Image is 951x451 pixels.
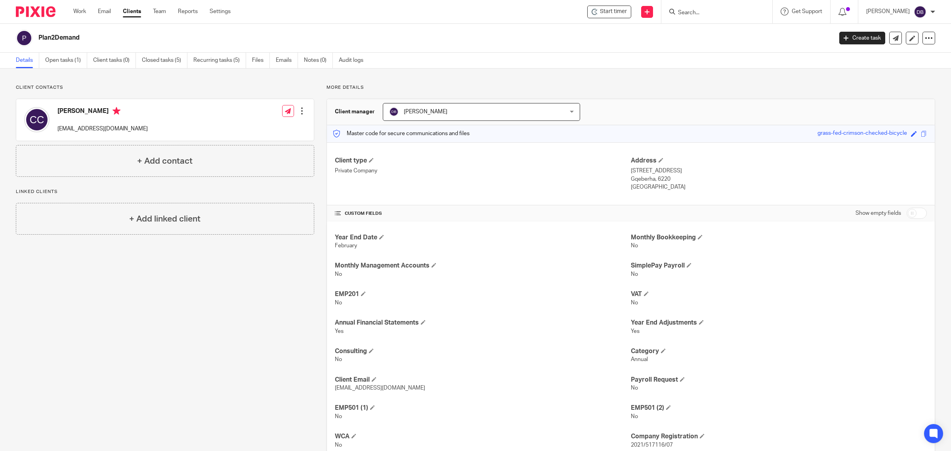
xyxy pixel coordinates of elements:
h4: EMP201 [335,290,631,298]
h4: Category [631,347,927,355]
p: Client contacts [16,84,314,91]
a: Settings [210,8,231,15]
span: No [631,271,638,277]
span: February [335,243,357,248]
span: Get Support [792,9,822,14]
p: Master code for secure communications and files [333,130,470,138]
h4: CUSTOM FIELDS [335,210,631,217]
h4: Address [631,157,927,165]
a: Emails [276,53,298,68]
a: Details [16,53,39,68]
img: svg%3E [914,6,926,18]
p: Gqeberha, 6220 [631,175,927,183]
span: Annual [631,357,648,362]
label: Show empty fields [856,209,901,217]
div: Plan2Demand [587,6,631,18]
div: grass-fed-crimson-checked-bicycle [817,129,907,138]
img: Pixie [16,6,55,17]
span: No [631,414,638,419]
span: [EMAIL_ADDRESS][DOMAIN_NAME] [335,385,425,391]
input: Search [677,10,749,17]
h4: Year End Date [335,233,631,242]
a: Open tasks (1) [45,53,87,68]
h4: Year End Adjustments [631,319,927,327]
h4: Monthly Bookkeeping [631,233,927,242]
a: Email [98,8,111,15]
h4: Payroll Request [631,376,927,384]
img: svg%3E [24,107,50,132]
p: [PERSON_NAME] [866,8,910,15]
p: More details [327,84,935,91]
a: Create task [839,32,885,44]
h4: + Add contact [137,155,193,167]
a: Recurring tasks (5) [193,53,246,68]
h4: WCA [335,432,631,441]
span: [PERSON_NAME] [404,109,447,115]
h4: Client type [335,157,631,165]
h4: [PERSON_NAME] [57,107,148,117]
i: Primary [113,107,120,115]
h4: Client Email [335,376,631,384]
p: [GEOGRAPHIC_DATA] [631,183,927,191]
span: Start timer [600,8,627,16]
h4: Annual Financial Statements [335,319,631,327]
span: No [631,300,638,306]
h4: EMP501 (1) [335,404,631,412]
p: [STREET_ADDRESS] [631,167,927,175]
a: Files [252,53,270,68]
span: No [335,414,342,419]
span: No [335,357,342,362]
h4: Monthly Management Accounts [335,262,631,270]
img: svg%3E [389,107,399,117]
h4: EMP501 (2) [631,404,927,412]
a: Audit logs [339,53,369,68]
h4: VAT [631,290,927,298]
span: No [335,300,342,306]
a: Notes (0) [304,53,333,68]
span: No [335,271,342,277]
p: Private Company [335,167,631,175]
h4: SimplePay Payroll [631,262,927,270]
h3: Client manager [335,108,375,116]
img: svg%3E [16,30,32,46]
a: Work [73,8,86,15]
a: Reports [178,8,198,15]
p: [EMAIL_ADDRESS][DOMAIN_NAME] [57,125,148,133]
h4: + Add linked client [129,213,201,225]
span: Yes [335,329,344,334]
h2: Plan2Demand [38,34,670,42]
p: Linked clients [16,189,314,195]
a: Team [153,8,166,15]
span: Yes [631,329,640,334]
span: 2021/517116/07 [631,442,673,448]
a: Client tasks (0) [93,53,136,68]
h4: Company Registration [631,432,927,441]
span: No [631,385,638,391]
a: Closed tasks (5) [142,53,187,68]
span: No [335,442,342,448]
a: Clients [123,8,141,15]
h4: Consulting [335,347,631,355]
span: No [631,243,638,248]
